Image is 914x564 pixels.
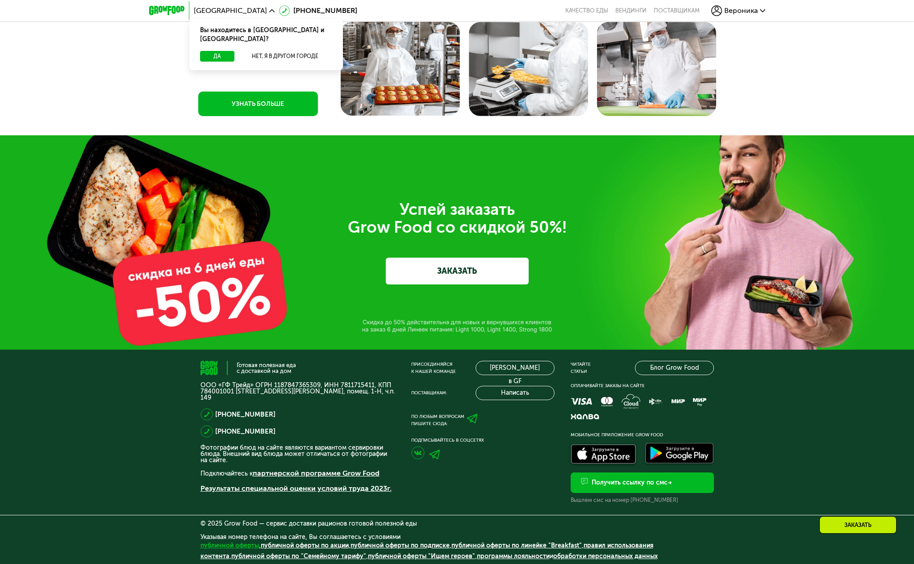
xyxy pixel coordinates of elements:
[279,5,357,16] a: [PHONE_NUMBER]
[207,201,707,236] div: Успей заказать Grow Food со скидкой 50%!
[215,409,275,420] a: [PHONE_NUMBER]
[571,382,714,389] div: Оплачивайте заказы на сайте
[571,431,714,439] div: Мобильное приложение Grow Food
[237,362,296,374] div: Готовая полезная еда с доставкой на дом
[200,521,714,527] div: © 2025 Grow Food — сервис доставки рационов готовой полезной еды
[615,7,647,14] a: Вендинги
[592,478,672,487] div: Получить ссылку по смс
[386,258,529,284] a: ЗАКАЗАТЬ
[261,542,349,549] a: публичной оферты по акции
[477,552,550,560] a: программы лояльности
[198,22,353,70] div: Качество и безопасность Grow Food
[194,7,267,14] span: [GEOGRAPHIC_DATA]
[571,497,714,504] div: Вышлем смс на номер [PHONE_NUMBER]
[189,19,343,51] div: Вы находитесь в [GEOGRAPHIC_DATA] и [GEOGRAPHIC_DATA]?
[238,51,332,62] button: Нет, я в другом городе
[571,472,714,493] button: Получить ссылку по смс
[200,484,392,493] a: Результаты специальной оценки условий труда 2023г.
[571,361,591,375] div: Читайте статьи
[253,469,380,477] a: партнерской программе Grow Food
[200,382,395,401] p: ООО «ГФ Трейд» ОГРН 1187847365309, ИНН 7811715411, КПП 784001001 [STREET_ADDRESS][PERSON_NAME], п...
[565,7,608,14] a: Качество еды
[200,51,234,62] button: Да
[724,7,758,14] span: Вероника
[411,437,555,444] div: Подписывайтесь в соцсетях
[231,552,366,560] a: публичной оферты по "Семейному тарифу"
[200,542,259,549] a: публичной оферты
[451,542,582,549] a: публичной оферты по линейке "Breakfast"
[215,426,275,437] a: [PHONE_NUMBER]
[643,441,716,467] img: Доступно в Google Play
[368,552,475,560] a: публичной оферты "Ищем героев"
[819,516,897,534] div: Заказать
[198,92,318,116] a: УЗНАТЬ БОЛЬШЕ
[553,552,658,560] a: обработки персональных данных
[476,386,555,400] button: Написать
[200,445,395,464] p: Фотографии блюд на сайте являются вариантом сервировки блюда. Внешний вид блюда может отличаться ...
[635,361,714,375] a: Блог Grow Food
[200,542,653,560] a: правил использования контента
[200,542,658,560] span: , , , , , , , и
[411,389,447,397] div: Поставщикам:
[200,468,395,479] p: Подключайтесь к
[654,7,700,14] div: поставщикам
[411,413,464,427] div: По любым вопросам пишите сюда:
[351,542,450,549] a: публичной оферты по подписке
[476,361,555,375] a: [PERSON_NAME] в GF
[411,361,456,375] div: Присоединяйся к нашей команде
